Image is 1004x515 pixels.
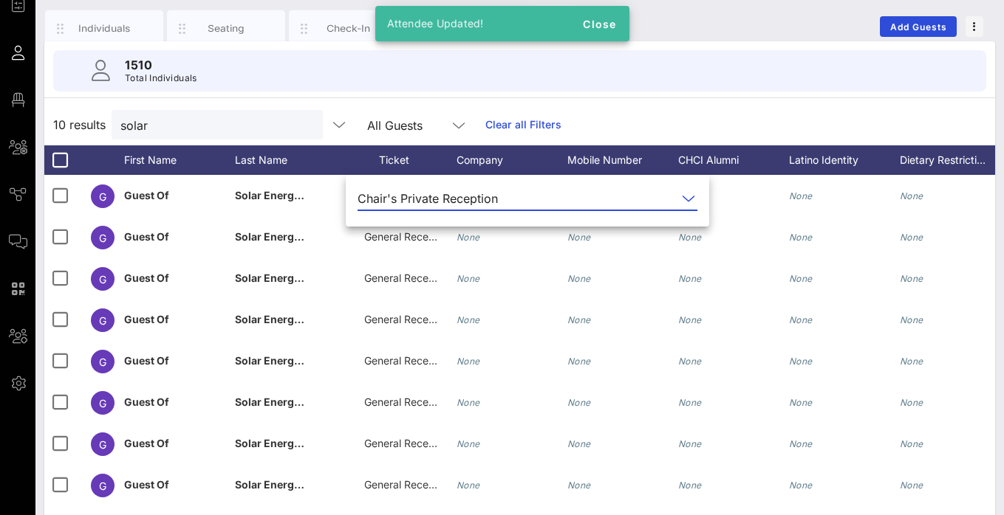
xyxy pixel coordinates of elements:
[194,21,259,35] div: Seating
[124,272,169,284] span: Guest Of
[457,145,567,175] div: Company
[364,313,453,325] span: General Reception
[124,354,169,367] span: Guest Of
[364,395,453,408] span: General Reception
[124,230,169,243] span: Guest Of
[789,190,813,201] i: None
[99,314,106,327] span: G
[789,438,813,449] i: None
[678,480,702,491] i: None
[124,313,169,325] span: Guest Of
[53,116,106,134] span: 10 results
[99,273,106,286] span: G
[789,232,813,243] i: None
[900,273,923,284] i: None
[900,397,923,408] i: None
[567,232,591,243] i: None
[567,438,591,449] i: None
[678,314,702,325] i: None
[457,232,480,243] i: None
[235,354,450,367] span: Solar Energy Industries Association (SEIA)
[235,437,450,449] span: Solar Energy Industries Association (SEIA)
[789,356,813,367] i: None
[125,71,197,86] p: Total Individuals
[789,273,813,284] i: None
[387,17,484,30] span: Attendee Updated!
[678,145,789,175] div: CHCI Alumni
[900,356,923,367] i: None
[124,437,169,449] span: Guest Of
[789,480,813,491] i: None
[900,438,923,449] i: None
[485,117,561,133] a: Clear all Filters
[789,397,813,408] i: None
[124,145,235,175] div: First Name
[124,189,169,201] span: Guest Of
[678,438,702,449] i: None
[235,272,450,284] span: Solar Energy Industries Association (SEIA)
[678,232,702,243] i: None
[235,189,450,201] span: Solar Energy Industries Association (SEIA)
[235,478,450,491] span: Solar Energy Industries Association (SEIA)
[789,314,813,325] i: None
[678,397,702,408] i: None
[567,273,591,284] i: None
[457,356,480,367] i: None
[900,190,923,201] i: None
[99,356,106,368] span: G
[235,145,346,175] div: Last Name
[457,273,480,284] i: None
[99,190,106,203] span: G
[364,272,453,284] span: General Reception
[124,478,169,491] span: Guest Of
[567,356,591,367] i: None
[315,21,381,35] div: Check-In
[346,145,457,175] div: Ticket
[99,438,106,451] span: G
[364,354,453,367] span: General Reception
[900,480,923,491] i: None
[358,187,697,210] div: Chair's Private Reception
[900,232,923,243] i: None
[789,145,900,175] div: Latino Identity
[364,230,453,243] span: General Reception
[457,397,480,408] i: None
[567,145,678,175] div: Mobile Number
[678,356,702,367] i: None
[880,16,957,37] button: Add Guests
[72,21,137,35] div: Individuals
[582,18,618,30] span: Close
[567,314,591,325] i: None
[576,10,624,37] button: Close
[567,480,591,491] i: None
[124,395,169,408] span: Guest Of
[99,397,106,409] span: G
[358,110,477,139] div: All Guests
[99,480,106,492] span: G
[367,119,423,132] div: All Guests
[358,192,498,205] div: Chair's Private Reception
[457,480,480,491] i: None
[364,478,453,491] span: General Reception
[889,21,948,32] span: Add Guests
[457,314,480,325] i: None
[457,438,480,449] i: None
[235,230,450,243] span: Solar Energy Industries Association (SEIA)
[235,313,450,325] span: Solar Energy Industries Association (SEIA)
[678,273,702,284] i: None
[567,397,591,408] i: None
[99,232,106,244] span: G
[900,314,923,325] i: None
[235,395,450,408] span: Solar Energy Industries Association (SEIA)
[364,437,453,449] span: General Reception
[125,56,197,74] p: 1510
